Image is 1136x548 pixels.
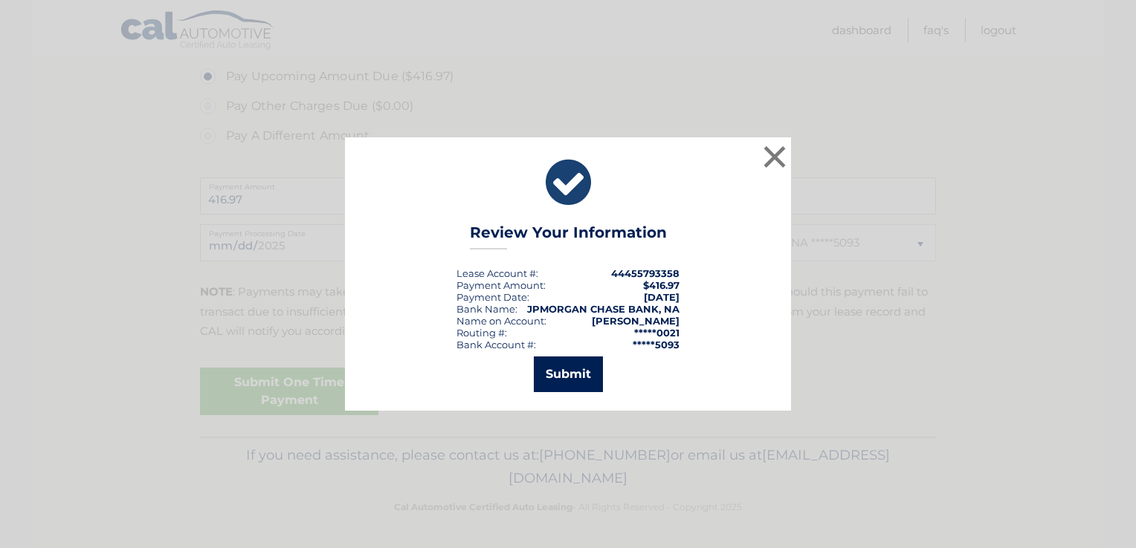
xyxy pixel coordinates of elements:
[456,303,517,315] div: Bank Name:
[456,267,538,279] div: Lease Account #:
[527,303,680,315] strong: JPMORGAN CHASE BANK, NA
[643,279,680,291] span: $416.97
[592,315,680,327] strong: [PERSON_NAME]
[456,339,536,350] div: Bank Account #:
[611,267,680,279] strong: 44455793358
[760,142,790,172] button: ×
[470,224,667,249] h3: Review Your Information
[456,291,527,303] span: Payment Date
[456,279,546,291] div: Payment Amount:
[456,291,529,303] div: :
[456,315,546,327] div: Name on Account:
[644,291,680,303] span: [DATE]
[456,327,507,339] div: Routing #:
[534,356,603,392] button: Submit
